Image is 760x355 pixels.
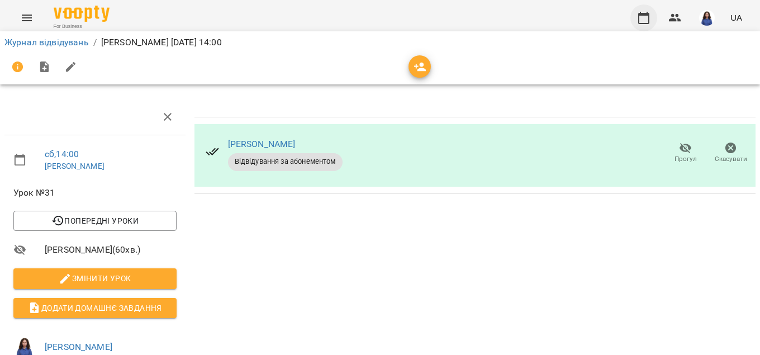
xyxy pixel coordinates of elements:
button: UA [726,7,747,28]
button: Menu [13,4,40,31]
span: Прогул [674,154,697,164]
button: Скасувати [708,138,753,169]
span: For Business [54,23,110,30]
a: [PERSON_NAME] [45,342,112,352]
button: Попередні уроки [13,211,177,231]
p: [PERSON_NAME] [DATE] 14:00 [101,36,222,49]
button: Змінити урок [13,268,177,288]
button: Прогул [663,138,708,169]
span: UA [730,12,742,23]
span: Скасувати [715,154,747,164]
a: сб , 14:00 [45,149,79,159]
a: Журнал відвідувань [4,37,89,48]
span: Змінити урок [22,272,168,285]
span: Відвідування за абонементом [228,157,343,167]
span: Урок №31 [13,186,177,200]
button: Додати домашнє завдання [13,298,177,318]
span: Попередні уроки [22,214,168,228]
nav: breadcrumb [4,36,756,49]
a: [PERSON_NAME] [228,139,296,149]
img: 896d7bd98bada4a398fcb6f6c121a1d1.png [699,10,715,26]
a: [PERSON_NAME] [45,162,104,171]
span: [PERSON_NAME] ( 60 хв. ) [45,243,177,257]
span: Додати домашнє завдання [22,301,168,315]
img: Voopty Logo [54,6,110,22]
li: / [93,36,97,49]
